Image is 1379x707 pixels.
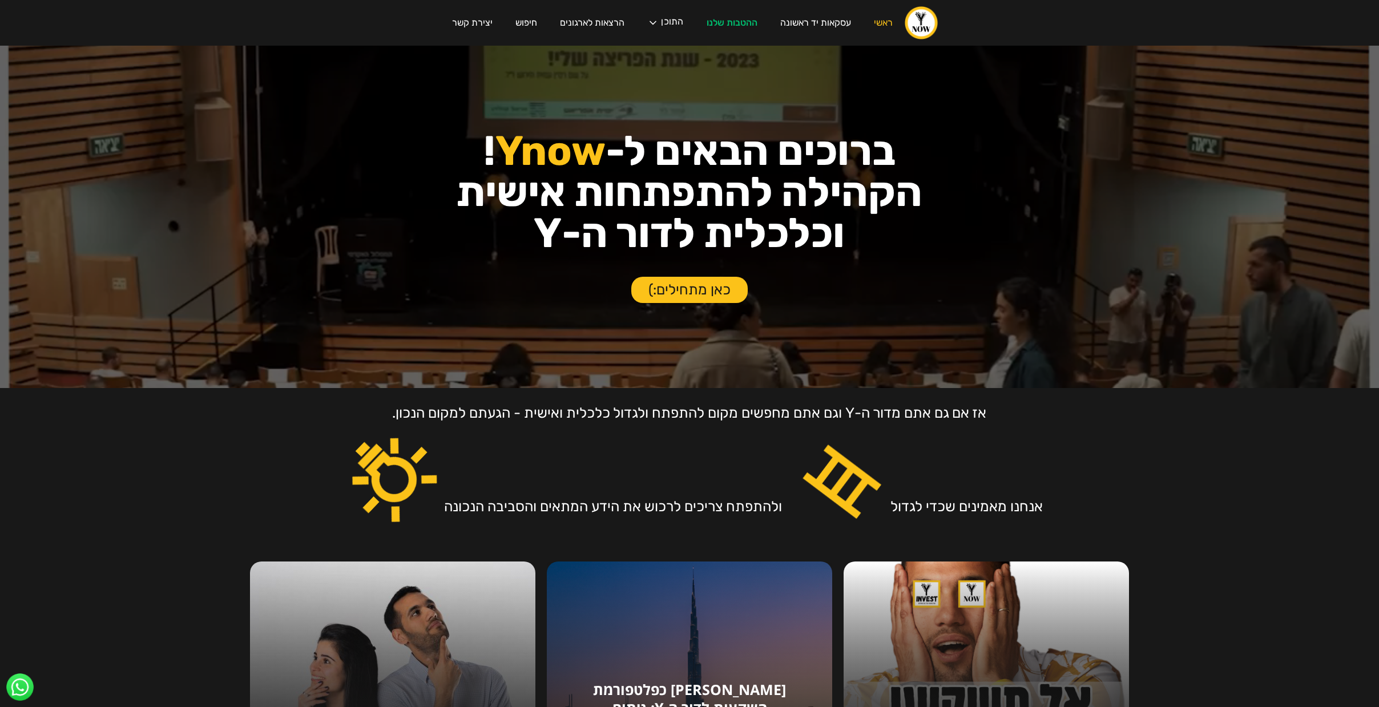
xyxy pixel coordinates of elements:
[636,6,695,40] div: התוכן
[769,7,862,39] a: עסקאות יד ראשונה
[661,17,683,29] div: התוכן
[904,6,938,40] a: home
[441,7,504,39] a: יצירת קשר
[549,7,636,39] a: הרצאות לארגונים
[495,127,606,175] span: Ynow
[631,277,748,303] a: כאן מתחילים:)
[444,498,782,515] div: ולהתפתח צריכים לרכוש את הידע המתאים והסביבה הנכונה
[138,131,1241,254] h1: ברוכים הבאים ל- ! הקהילה להתפתחות אישית וכלכלית לדור ה-Y
[504,7,549,39] a: חיפוש
[862,7,904,39] a: ראשי
[695,7,769,39] a: ההטבות שלנו
[392,405,1042,515] div: אז אם גם אתם מדור ה-Y וגם אתם מחפשים מקום להתפתח ולגדול כלכלית ואישית - הגעתם למקום הנכון. אנחנו ...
